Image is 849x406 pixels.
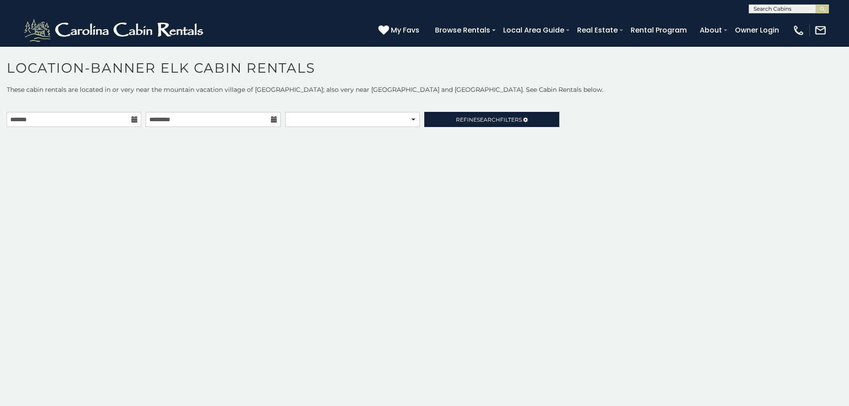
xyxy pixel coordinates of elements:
a: Owner Login [730,22,783,38]
img: phone-regular-white.png [792,24,805,37]
a: My Favs [378,25,422,36]
img: White-1-2.png [22,17,207,44]
a: Browse Rentals [431,22,495,38]
span: Search [477,116,500,123]
img: mail-regular-white.png [814,24,827,37]
span: Refine Filters [456,116,522,123]
a: RefineSearchFilters [424,112,559,127]
a: Rental Program [626,22,691,38]
a: Real Estate [573,22,622,38]
a: About [695,22,726,38]
a: Local Area Guide [499,22,569,38]
span: My Favs [391,25,419,36]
